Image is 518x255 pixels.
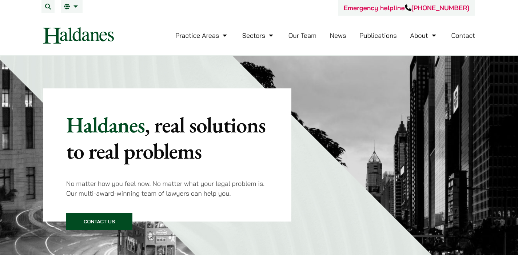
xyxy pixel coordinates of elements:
[451,31,475,40] a: Contact
[66,213,132,230] a: Contact Us
[175,31,229,40] a: Practice Areas
[344,4,469,12] a: Emergency helpline[PHONE_NUMBER]
[242,31,275,40] a: Sectors
[288,31,316,40] a: Our Team
[64,4,80,9] a: EN
[66,111,266,165] mark: , real solutions to real problems
[330,31,346,40] a: News
[359,31,397,40] a: Publications
[43,27,114,44] img: Logo of Haldanes
[66,179,268,198] p: No matter how you feel now. No matter what your legal problem is. Our multi-award-winning team of...
[410,31,438,40] a: About
[66,112,268,164] p: Haldanes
